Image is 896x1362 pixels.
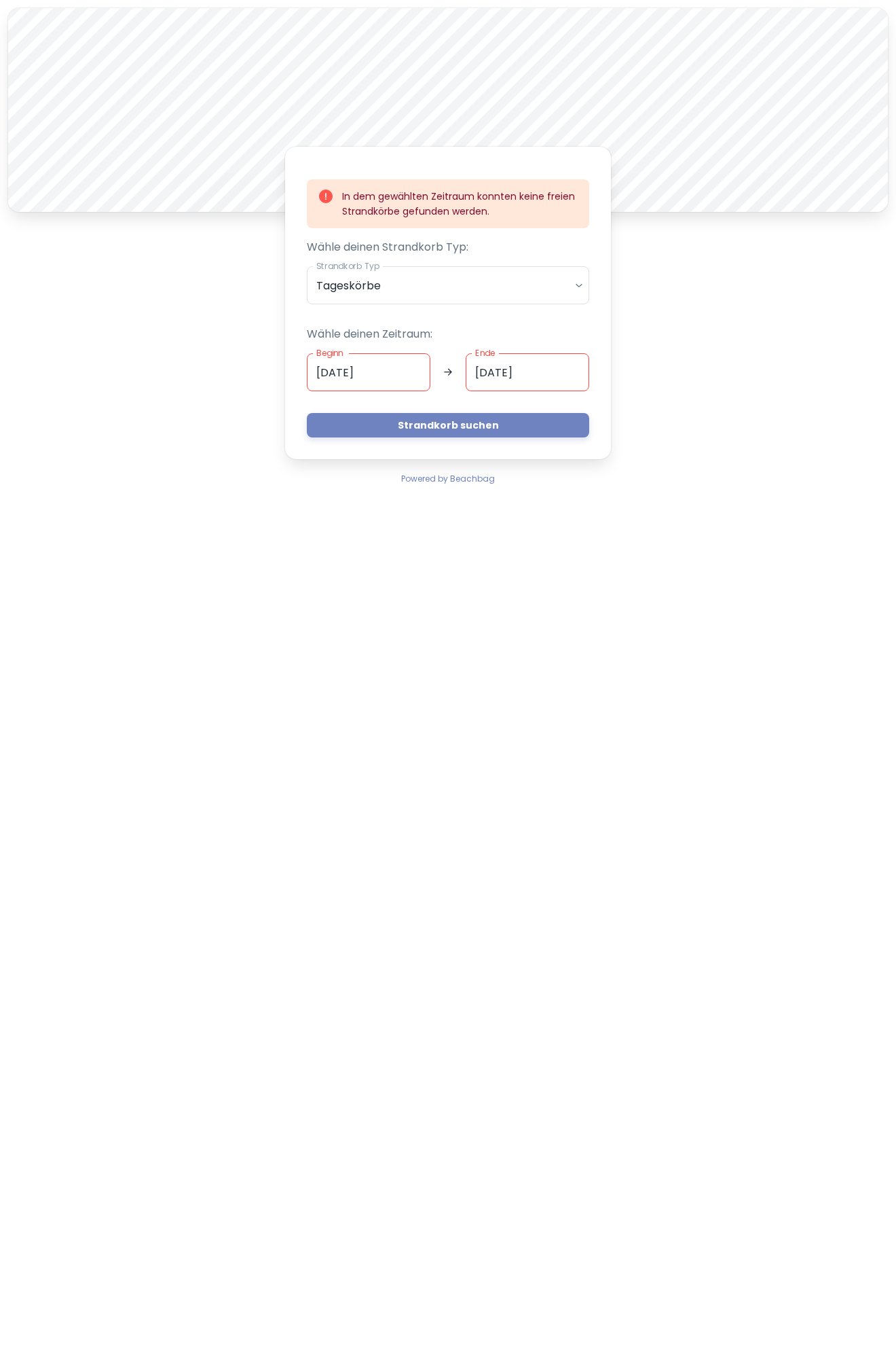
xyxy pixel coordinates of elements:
[466,353,589,391] input: dd.mm.yyyy
[307,326,589,342] p: Wähle deinen Zeitraum:
[307,239,589,255] p: Wähle deinen Strandkorb Typ:
[307,413,589,437] button: Strandkorb suchen
[316,347,343,359] label: Beginn
[307,353,430,391] input: dd.mm.yyyy
[401,470,495,486] a: Powered by Beachbag
[475,347,495,359] label: Ende
[307,266,589,304] div: Tageskörbe
[401,473,495,484] span: Powered by Beachbag
[316,260,379,272] label: Strandkorb Typ
[342,183,578,224] div: In dem gewählten Zeitraum konnten keine freien Strandkörbe gefunden werden.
